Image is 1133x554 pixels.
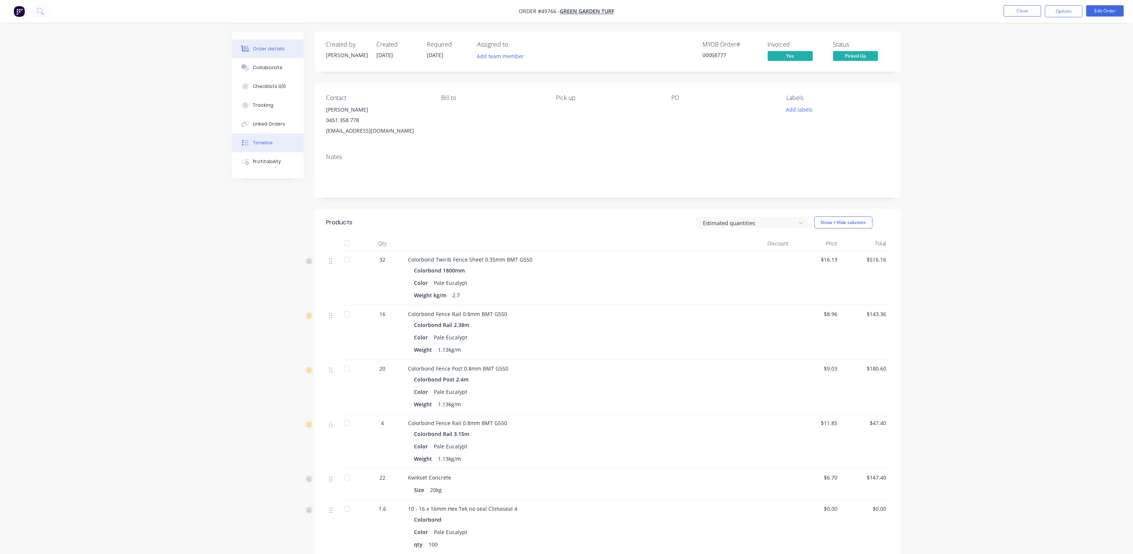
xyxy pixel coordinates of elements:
div: Created by [326,41,367,48]
div: Pale Eucalypt [431,277,470,288]
div: 100 [426,539,441,550]
div: Size [414,484,427,495]
span: Colorbond Fence Rail 0.8mm BMT G550 [408,310,507,318]
div: Order details [253,45,285,52]
span: $143.36 [844,310,887,318]
span: Colorbond Twirib Fence Sheet 0.35mm BMT G550 [408,256,532,263]
span: 16 [379,310,385,318]
span: $47.40 [844,419,887,427]
div: Created [376,41,418,48]
div: Bill to [441,94,544,101]
button: Close [1004,5,1041,17]
div: Linked Orders [253,121,286,127]
button: Add team member [477,51,528,61]
span: 1.6 [379,505,386,513]
div: Contact [326,94,429,101]
div: PO [671,94,774,101]
div: Colorbond 1800mm [414,265,468,276]
button: Add team member [473,51,528,61]
button: Checklists 0/0 [232,77,304,96]
span: [DATE] [376,51,393,59]
span: [DATE] [427,51,443,59]
div: Pale Eucalypt [431,527,470,537]
div: 0451 358 778 [326,115,429,126]
span: $11.85 [795,419,838,427]
div: Pale Eucalypt [431,332,470,343]
img: Factory [14,6,25,17]
span: Colorbond Fence Rail 0.8mm BMT G550 [408,419,507,427]
div: Pale Eucalypt [431,441,470,452]
span: $180.60 [844,365,887,372]
div: Color [414,386,431,397]
div: Timeline [253,139,273,146]
span: Order #49766 - [519,8,560,15]
div: Pale Eucalypt [431,386,470,397]
div: Pick up [556,94,659,101]
button: Options [1045,5,1083,17]
div: 1.13kg/m [435,399,464,410]
div: 1.13kg/m [435,453,464,464]
button: Profitability [232,152,304,171]
span: 10 - 16 x 16mm Hex Tek no seal Climaseal 4 [408,505,517,512]
span: $16.13 [795,256,838,263]
div: Weight [414,344,435,355]
span: Yes [768,51,813,61]
span: 32 [379,256,385,263]
button: Timeline [232,133,304,152]
div: Color [414,527,431,537]
div: [PERSON_NAME] [326,51,367,59]
div: Color [414,277,431,288]
div: Price [792,236,841,251]
div: MYOB Order # [702,41,759,48]
div: Qty [360,236,405,251]
a: Green Garden Turf [560,8,614,15]
button: Picked Up [833,51,878,62]
button: Linked Orders [232,115,304,133]
div: Colorbond [414,514,444,525]
div: Weight kg/m [414,290,449,301]
div: Colorbond Rail 3.15m [414,428,472,439]
button: Edit Order [1086,5,1124,17]
span: $516.16 [844,256,887,263]
div: Assigned to [477,41,552,48]
div: 00058777 [702,51,759,59]
div: 1.13kg/m [435,344,464,355]
span: 22 [379,474,385,481]
div: Invoiced [768,41,824,48]
button: Tracking [232,96,304,115]
span: Colorbond Fence Post 0.8mm BMT G550 [408,365,508,372]
button: Collaborate [232,58,304,77]
div: Tracking [253,102,274,109]
div: Color [414,441,431,452]
span: Picked Up [833,51,878,61]
div: Products [326,218,352,227]
div: Notes [326,153,890,160]
span: 4 [381,419,384,427]
div: 2.7 [449,290,463,301]
button: Add labels [782,104,817,115]
div: Labels [787,94,890,101]
span: $147.40 [844,474,887,481]
span: $0.00 [844,505,887,513]
div: [PERSON_NAME]0451 358 778[EMAIL_ADDRESS][DOMAIN_NAME] [326,104,429,136]
span: Kwikset Concrete [408,474,451,481]
div: Profitability [253,158,281,165]
button: Order details [232,39,304,58]
div: [EMAIL_ADDRESS][DOMAIN_NAME] [326,126,429,136]
span: $0.00 [795,505,838,513]
div: Color [414,332,431,343]
div: qty [414,539,426,550]
div: Weight [414,453,435,464]
span: $9.03 [795,365,838,372]
div: Colorbond Post 2.4m [414,374,471,385]
span: $6.70 [795,474,838,481]
div: Required [427,41,468,48]
span: $8.96 [795,310,838,318]
div: Total [841,236,890,251]
span: 20 [379,365,385,372]
div: Collaborate [253,64,283,71]
div: Weight [414,399,435,410]
div: Status [833,41,890,48]
div: Colorbond Rail 2.38m [414,319,472,330]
